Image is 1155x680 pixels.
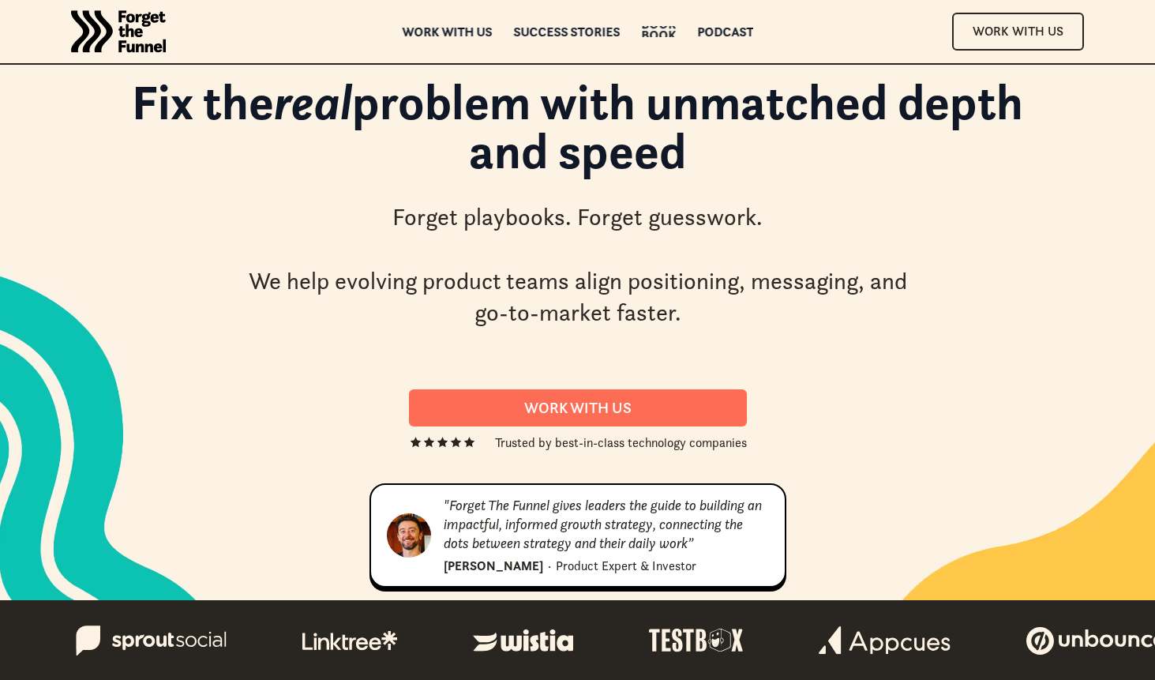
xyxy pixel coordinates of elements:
[548,556,551,575] div: ·
[641,26,676,37] a: BookBook
[428,399,728,417] div: Work With us
[444,556,543,575] div: [PERSON_NAME]
[402,26,492,37] a: Work with us
[952,13,1084,50] a: Work With Us
[556,556,696,575] div: Product Expert & Investor
[641,29,676,40] div: Book
[274,71,352,133] em: real
[104,77,1052,192] h1: Fix the problem with unmatched depth and speed
[495,433,747,452] div: Trusted by best-in-class technology companies
[697,26,753,37] a: Podcast
[513,26,620,37] a: Success Stories
[444,496,769,553] div: "Forget The Funnel gives leaders the guide to building an impactful, informed growth strategy, co...
[409,389,747,426] a: Work With us
[242,201,913,329] div: Forget playbooks. Forget guesswork. We help evolving product teams align positioning, messaging, ...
